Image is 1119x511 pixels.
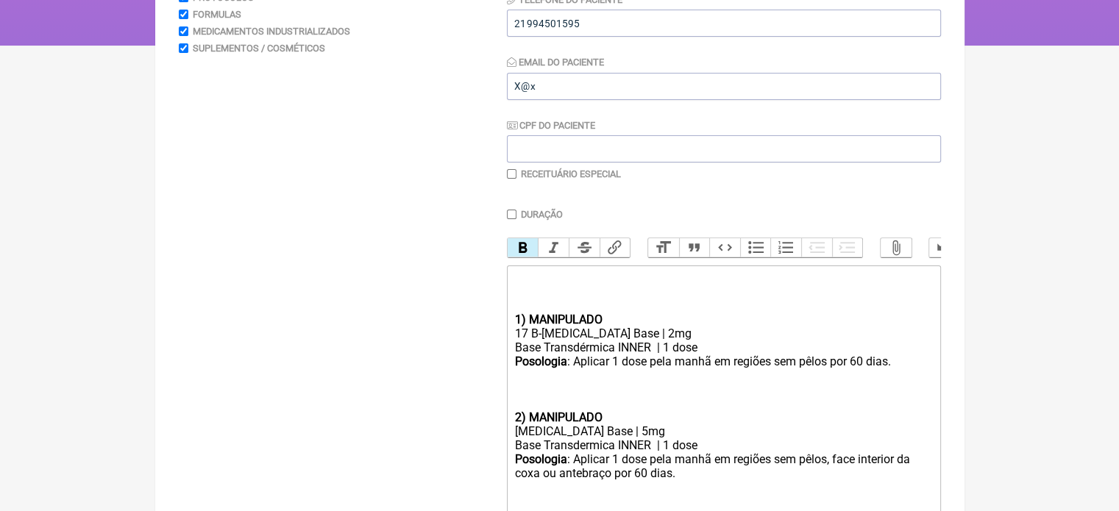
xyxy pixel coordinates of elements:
button: Bullets [740,238,771,257]
button: Numbers [770,238,801,257]
button: Heading [648,238,679,257]
div: [MEDICAL_DATA] Base | 5mg [514,424,932,438]
label: Suplementos / Cosméticos [193,43,325,54]
div: : Aplicar 1 dose pela manhã em regiões sem pêlos por 60 dias. [514,354,932,410]
button: Undo [929,238,960,257]
button: Attach Files [881,238,912,257]
button: Bold [508,238,539,257]
strong: Posologia [514,452,566,466]
div: Base Transdérmica INNER | 1 dose [514,340,932,354]
strong: Posologia [514,354,566,368]
label: Email do Paciente [507,57,604,68]
label: Formulas [193,9,241,20]
button: Italic [538,238,569,257]
div: Base Transdermica INNER | 1 dose [514,438,932,452]
button: Strikethrough [569,238,600,257]
button: Code [709,238,740,257]
label: Duração [521,209,563,220]
label: Receituário Especial [521,168,621,179]
strong: 2) MANIPULADO [514,410,602,424]
label: CPF do Paciente [507,120,595,131]
div: 17 B-[MEDICAL_DATA] Base | 2mg [514,326,932,340]
button: Increase Level [832,238,863,257]
button: Quote [679,238,710,257]
strong: 1) MANIPULADO [514,312,602,326]
button: Link [600,238,630,257]
label: Medicamentos Industrializados [193,26,350,37]
button: Decrease Level [801,238,832,257]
